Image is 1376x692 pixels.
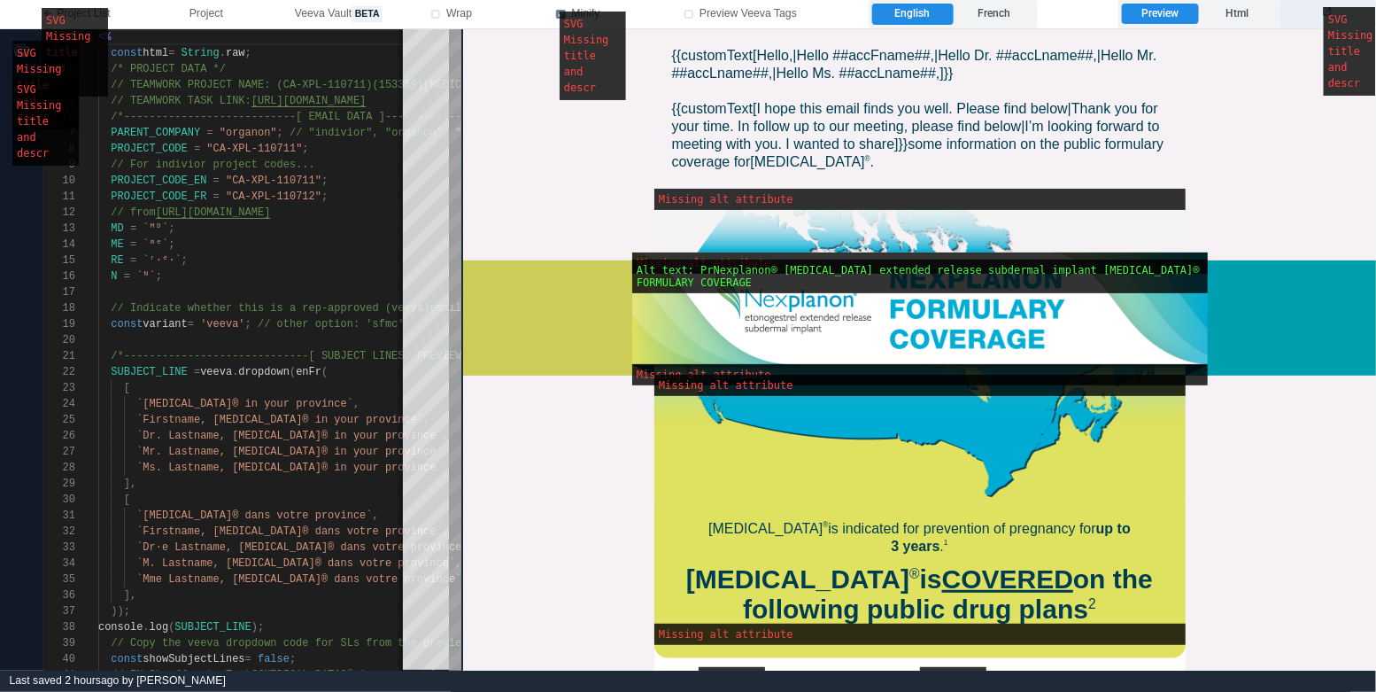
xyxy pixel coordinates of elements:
span: html [143,47,168,59]
div: 31 [43,508,75,524]
span: = [194,143,200,155]
span: false [258,653,290,665]
div: 14 [43,237,75,253]
div: 35 [43,571,75,587]
span: RE [111,254,123,267]
div: 17 [43,284,75,300]
span: "CA-XPL-110711" [226,175,321,187]
div: 41 [43,667,75,683]
span: . [143,621,149,634]
div: 13 [43,221,75,237]
span: ); [251,621,264,634]
span: raw [226,47,245,59]
div: 7 [43,125,75,141]
span: = [206,127,213,139]
div: 4 [43,77,75,93]
span: // from [111,206,155,219]
span: MD [111,222,123,235]
div: 21 [43,348,75,364]
span: // "indivior", "organon", "janssen" [290,127,513,139]
div: 3 [43,61,75,77]
span: `ᴹᴰ` [143,222,168,235]
span: 2 [625,567,633,582]
span: PROJECT_CODE_EN [111,175,206,187]
span: // other option: 'sfmc' [258,318,405,330]
span: PARENT_COMPANY [111,127,200,139]
span: "organon" [220,127,277,139]
span: // Indicate whether this is a rep-approved (veeva) [111,302,429,315]
span: showSubjectLines [143,653,244,665]
span: . [232,366,238,378]
span: // For indivior project codes... [111,159,314,171]
span: // TEAMWORK PROJECT NAME: (CA-XPL-110711)(153359) [111,79,423,91]
span: enFr [296,366,321,378]
span: ], [124,478,136,490]
span: /*-----------------------------[ SUBJECT LINES, PR [111,350,429,362]
span: veeva [200,366,232,378]
div: 40 [43,651,75,667]
sup: 1 [481,509,485,517]
span: ; [168,222,174,235]
span: `ʳ·ᵉ·` [143,254,181,267]
iframe: preview [463,29,1376,671]
span: Wrap [446,6,472,22]
span: "CA-XPL-110712" [226,190,321,203]
span: ; [168,238,174,251]
span: SUBJECT_LINE [111,366,187,378]
span: = [130,238,136,251]
span: `Mr. Lastname, [MEDICAL_DATA]® in your province` [136,446,443,458]
span: `[MEDICAL_DATA]® in your province` [136,398,353,410]
span: `Firstname, [MEDICAL_DATA]® in your province` [136,414,423,426]
div: 29 [43,476,75,492]
span: // TEAMWORK TASK LINK: [111,95,251,107]
span: ; [245,318,251,330]
div: 12 [43,205,75,221]
span: `Dr. Lastname, [MEDICAL_DATA]® in your province` [136,430,443,442]
span: = [245,653,251,665]
span: // EN SL: {{customText[[MEDICAL_DATA]® in your [111,669,404,681]
span: ME [111,238,123,251]
div: 26 [43,428,75,444]
span: , [353,398,359,410]
span: ; [290,653,296,665]
span: , [373,509,379,522]
span: `Ms. Lastname, [MEDICAL_DATA]® in your province` [136,462,443,474]
div: 34 [43,556,75,571]
span: . [220,47,226,59]
div: 39 [43,635,75,651]
label: English [872,4,953,25]
span: beta [352,6,383,22]
div: 5 [43,93,75,109]
div: 37 [43,603,75,619]
label: French [954,4,1034,25]
span: N [111,270,117,283]
div: 6 [43,109,75,125]
div: 9 [43,157,75,173]
span: String [182,47,220,59]
span: console [98,621,143,634]
span: ; [245,47,251,59]
span: ; [321,175,328,187]
div: 25 [43,412,75,428]
span: `M. Lastname, [MEDICAL_DATA]® dans votre province` [136,557,455,570]
span: 'veeva' [200,318,244,330]
span: ( [321,366,328,378]
div: 22 [43,364,75,380]
div: 18 [43,300,75,316]
span: = [124,270,130,283]
span: )); [111,605,130,618]
div: 27 [43,444,75,460]
div: 11 [43,189,75,205]
span: ; [182,254,188,267]
span: SUBJECT_LINE [174,621,251,634]
span: = [213,190,220,203]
